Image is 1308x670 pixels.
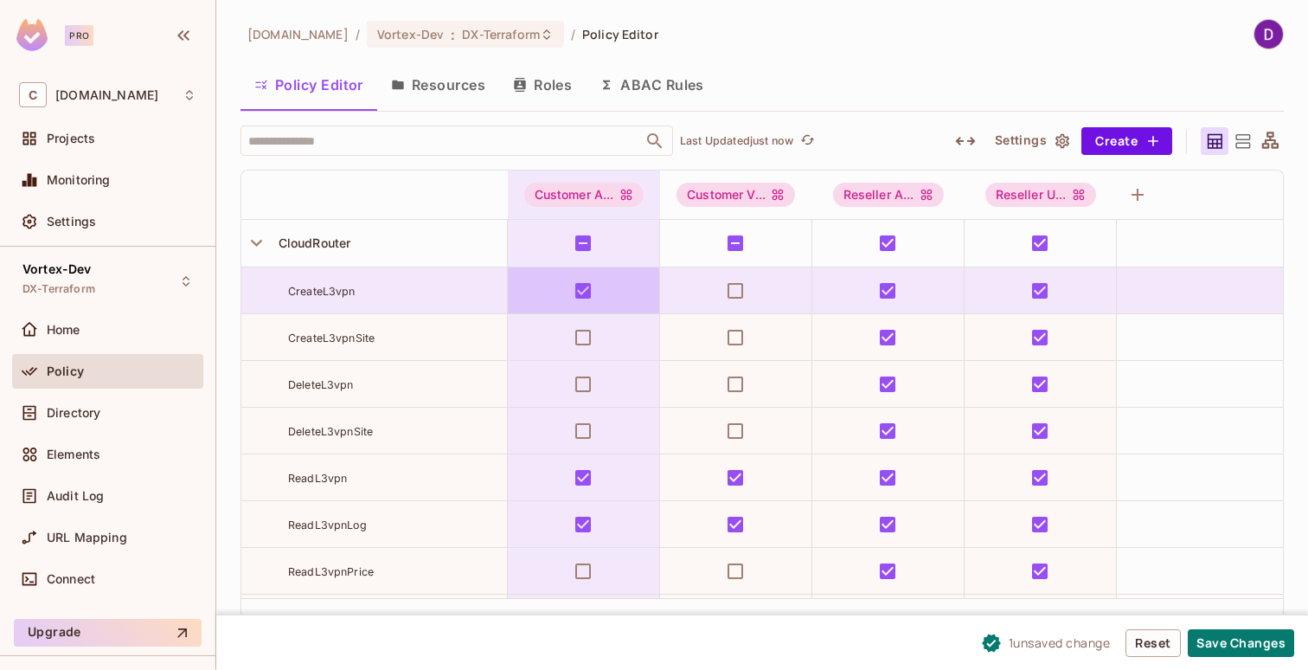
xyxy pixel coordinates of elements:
div: Customer V... [676,183,795,207]
span: 1 unsaved change [1009,634,1111,652]
span: Policy Editor [582,26,658,42]
span: DX-Terraform [462,26,540,42]
span: Monitoring [47,173,111,187]
span: Home [47,323,80,337]
span: Vortex-Dev [377,26,444,42]
button: Policy Editor [240,63,377,106]
span: DeleteL3vpnSite [288,425,373,438]
span: refresh [800,132,815,150]
span: Policy [47,364,84,378]
span: Refresh is not available in edit mode. [793,131,817,151]
button: Settings [988,127,1074,155]
span: DeleteL3vpn [288,378,354,391]
span: Workspace: consoleconnect.com [55,88,158,102]
div: Customer A... [524,183,644,207]
div: Reseller U... [985,183,1096,207]
span: Customer Viewer [676,183,795,207]
div: Reseller A... [833,183,944,207]
span: Reseller User [985,183,1096,207]
span: Elements [47,448,100,461]
span: DX-Terraform [22,282,95,296]
button: Reset [1125,629,1181,657]
button: Save Changes [1188,629,1294,657]
span: ReadL3vpn [288,472,347,485]
span: Reseller Admin [833,183,944,207]
img: Dave Xiong [1254,20,1283,48]
span: Customer Admin [524,183,644,207]
span: Connect [47,572,95,586]
button: Upgrade [14,619,202,647]
button: Open [643,129,667,153]
span: the active workspace [247,26,349,42]
button: Create [1081,127,1172,155]
span: Settings [47,215,96,229]
span: Directory [47,406,100,420]
span: CreateL3vpnSite [288,332,375,345]
div: Pro [65,25,93,46]
p: Last Updated just now [680,134,793,148]
img: SReyMgAAAABJRU5ErkJggg== [16,19,48,51]
li: / [356,26,360,42]
span: ReadL3vpnPrice [288,565,374,578]
button: ABAC Rules [586,63,718,106]
li: / [571,26,575,42]
span: Vortex-Dev [22,262,92,276]
span: ReadL3vpnLog [288,519,367,531]
button: Resources [377,63,499,106]
span: CreateL3vpn [288,285,356,298]
button: Roles [499,63,586,106]
span: CloudRouter [272,235,351,250]
span: URL Mapping [47,531,127,544]
span: Projects [47,132,95,145]
span: C [19,82,47,107]
span: Audit Log [47,489,104,503]
span: : [450,28,456,42]
button: refresh [797,131,817,151]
